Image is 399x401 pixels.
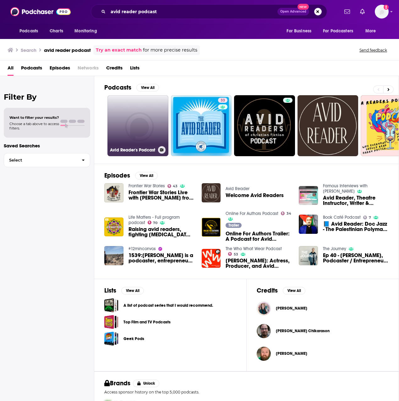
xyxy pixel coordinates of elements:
[287,212,291,215] span: 34
[299,215,318,234] a: 📘 Avid Reader: Doc Jazz - The Palestinian Polymath | Episode 43 | Book Café Podcast
[299,186,318,205] img: Avid Reader, Theatre Instructor, Writer & Podcaster Lucinda Sage-Midgorden
[323,27,353,36] span: For Podcasters
[323,221,389,232] a: 📘 Avid Reader: Doc Jazz - The Palestinian Polymath | Episode 43 | Book Café Podcast
[226,246,282,251] a: The Who What Wear Podcast
[342,6,353,17] a: Show notifications dropdown
[282,25,319,37] button: open menu
[363,216,371,219] a: 7
[226,193,284,198] span: Welcome Avid Readers
[104,217,123,237] img: Raising avid readers, fighting procrastination, and buskers in love
[276,306,307,311] a: Sachi Argabright
[323,253,389,263] span: Ep 40 - [PERSON_NAME], Podcaster / Entrepreneur / Avid Reader
[257,298,389,318] button: Sachi ArgabrightSachi Argabright
[4,143,90,149] p: Saved Searches
[128,253,194,263] a: 1539:Fab Mackojc is a podcaster, entrepreneur, traveller and avid reader
[287,27,311,36] span: For Business
[257,287,305,294] a: CreditsView All
[234,253,238,256] span: 53
[104,172,130,179] h2: Episodes
[44,47,91,53] h3: avid reader podcast
[128,246,156,251] a: #12minconvos
[50,27,63,36] span: Charts
[46,25,67,37] a: Charts
[276,328,330,333] a: Leonard F. Chikarason
[4,92,90,102] h2: Filter By
[299,246,318,265] img: Ep 40 - Fab Mackojc, Podcaster / Entrepreneur / Avid Reader
[91,4,327,19] div: Search podcasts, credits, & more...
[123,335,144,342] a: Geek Pods
[226,186,249,191] a: Avid Reader
[226,231,291,242] a: Online For Authors Trailer: A Podcast for Avid Readers Looking for New Authors and Their Books
[123,319,171,326] a: Top Film and TV Podcasts
[257,343,389,364] button: Jarrod AtkinsonJarrod Atkinson
[104,183,123,202] a: Frontier War Stories Live with Ray Kerkhove from Avid Reader
[104,332,118,346] a: Geek Pods
[4,158,77,162] span: Select
[128,253,194,263] span: 1539:[PERSON_NAME] is a podcaster, entrepreneur, traveller and avid reader
[202,183,221,202] img: Welcome Avid Readers
[4,153,90,167] button: Select
[121,287,144,294] button: View All
[104,315,118,329] a: Top Film and TV Podcasts
[257,287,278,294] h2: Credits
[21,63,42,76] a: Podcasts
[21,47,36,53] h3: Search
[130,63,139,76] a: Lists
[218,98,227,103] a: 33
[50,63,70,76] a: Episodes
[276,351,307,356] span: [PERSON_NAME]
[136,84,159,91] button: View All
[369,216,371,219] span: 7
[298,4,309,10] span: New
[276,306,307,311] span: [PERSON_NAME]
[74,27,97,36] span: Monitoring
[104,287,116,294] h2: Lists
[323,253,389,263] a: Ep 40 - Fab Mackojc, Podcaster / Entrepreneur / Avid Reader
[257,301,271,316] a: Sachi Argabright
[202,249,221,268] img: Emma Roberts: Actress, Producer, and Avid Reader
[135,172,158,179] button: View All
[128,190,194,200] a: Frontier War Stories Live with Ray Kerkhove from Avid Reader
[96,47,142,54] a: Try an exact match
[70,25,105,37] button: open menu
[257,321,389,341] button: Leonard F. ChikarasonLeonard F. Chikarason
[323,183,368,194] a: Famous Interviews with Joe Dimino
[228,223,239,227] span: Trailer
[104,246,123,265] a: 1539:Fab Mackojc is a podcaster, entrepreneur, traveller and avid reader
[9,115,59,120] span: Want to filter your results?
[375,5,389,19] span: Logged in as PUPPublicity
[226,211,278,216] a: Online For Authors Podcast
[104,298,118,312] span: A list of podcast series that I would recommend.
[358,47,389,53] button: Send feedback
[10,6,71,18] img: Podchaser - Follow, Share and Rate Podcasts
[202,218,221,237] img: Online For Authors Trailer: A Podcast for Avid Readers Looking for New Authors and Their Books
[226,258,291,269] span: [PERSON_NAME]: Actress, Producer, and Avid Reader
[257,347,271,361] img: Jarrod Atkinson
[104,287,144,294] a: ListsView All
[128,183,165,189] a: Frontier War Stories
[323,195,389,206] span: Avid Reader, Theatre Instructor, Writer & Podcaster [PERSON_NAME]
[228,252,238,256] a: 53
[123,302,213,309] a: A list of podcast series that I would recommend.
[375,5,389,19] img: User Profile
[276,351,307,356] a: Jarrod Atkinson
[15,25,46,37] button: open menu
[108,7,277,17] input: Search podcasts, credits, & more...
[361,25,384,37] button: open menu
[375,5,389,19] button: Show profile menu
[323,215,361,220] a: Book Café Podcast
[104,379,130,387] h2: Brands
[319,25,362,37] button: open menu
[257,324,271,338] img: Leonard F. Chikarason
[104,390,389,394] p: Access sponsor history on the top 5,000 podcasts.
